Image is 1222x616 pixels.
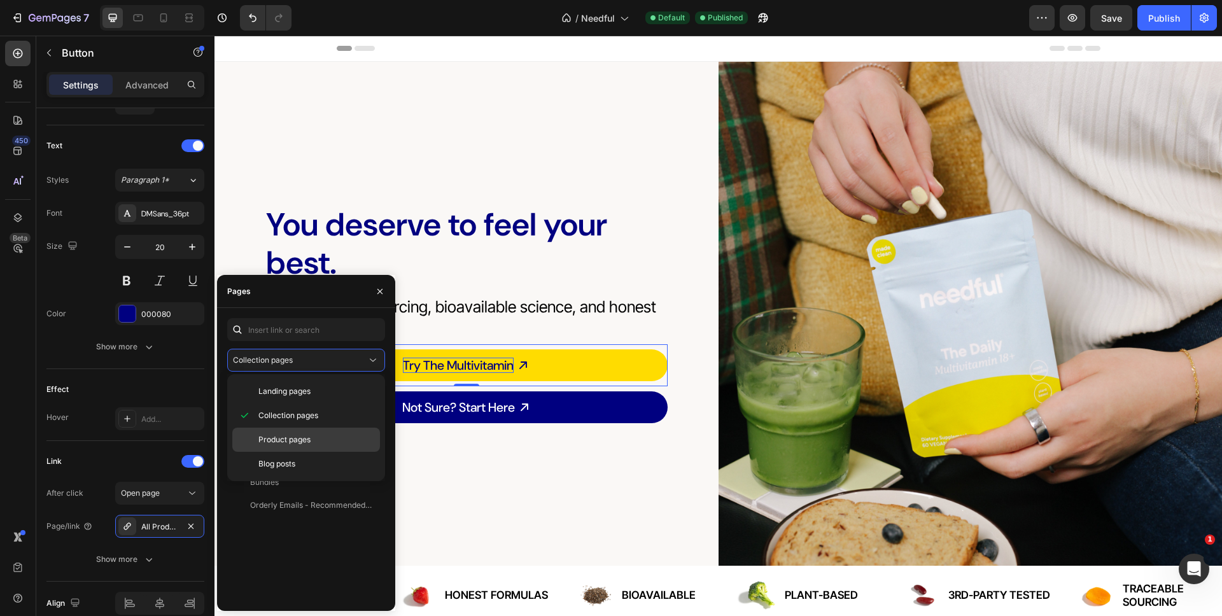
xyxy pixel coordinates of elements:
div: Publish [1148,11,1180,25]
span: Product pages [258,434,311,445]
p: BIOAVAILABLE [407,553,481,566]
button: 7 [5,5,95,31]
div: Pages [227,286,251,297]
p: Button [62,45,170,60]
span: Published [708,12,743,24]
div: Color [46,308,66,319]
span: 1 [1205,535,1215,545]
img: Alt image [1,538,45,582]
div: Add... [141,414,201,425]
div: Undo/Redo [240,5,291,31]
div: Effect [46,384,69,395]
button: Show more [46,548,204,571]
div: Link [46,456,62,467]
p: HONEST FORMULAS [230,553,334,566]
iframe: Intercom live chat [1179,554,1209,584]
button: Collection pages [227,349,385,372]
p: TRACEABLE SOURCING [49,547,158,573]
span: Needful [581,11,615,25]
button: Show more [46,335,204,358]
div: Orderly Emails - Recommended Products [250,500,372,511]
p: TRACEABLE SOURCING [908,547,1018,573]
div: Show more [96,340,155,353]
span: Default [658,12,685,24]
div: Page/link [46,521,93,532]
p: Advanced [125,78,169,92]
button: Paragraph 1* [115,169,204,192]
img: Alt image [860,538,904,582]
button: Publish [1137,5,1191,31]
img: Alt image [522,538,566,582]
span: Paragraph 1* [121,174,169,186]
p: PLANT-BASED [570,553,643,566]
div: DMSans_36pt [141,208,201,220]
button: Open page [115,482,204,505]
div: Bundles [250,477,279,488]
div: Hover [46,412,69,423]
div: Font [46,207,62,219]
p: Settings [63,78,99,92]
div: Align [46,595,83,612]
div: Size [46,238,80,255]
div: Hero Section Product [504,26,1008,530]
span: Collection pages [233,355,293,365]
img: Alt image [182,538,227,582]
div: Text [46,140,62,151]
div: Show more [96,553,155,566]
div: 450 [12,136,31,146]
div: Styles [46,174,69,186]
span: Save [1101,13,1122,24]
p: 3RD-PARTY TESTED [734,553,836,566]
span: Open page [121,488,160,498]
p: 7 [83,10,89,25]
div: Beta [10,233,31,243]
span: / [575,11,579,25]
div: All Products [141,521,178,533]
img: Alt image [359,538,404,582]
div: 000080 [141,309,201,320]
span: Blog posts [258,458,295,470]
img: Alt image [685,538,730,582]
input: Insert link or search [227,318,385,341]
span: Landing pages [258,386,311,397]
button: Save [1090,5,1132,31]
span: Collection pages [258,410,318,421]
iframe: Design area [214,36,1222,616]
img: Products [504,26,1008,530]
div: After click [46,487,83,499]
